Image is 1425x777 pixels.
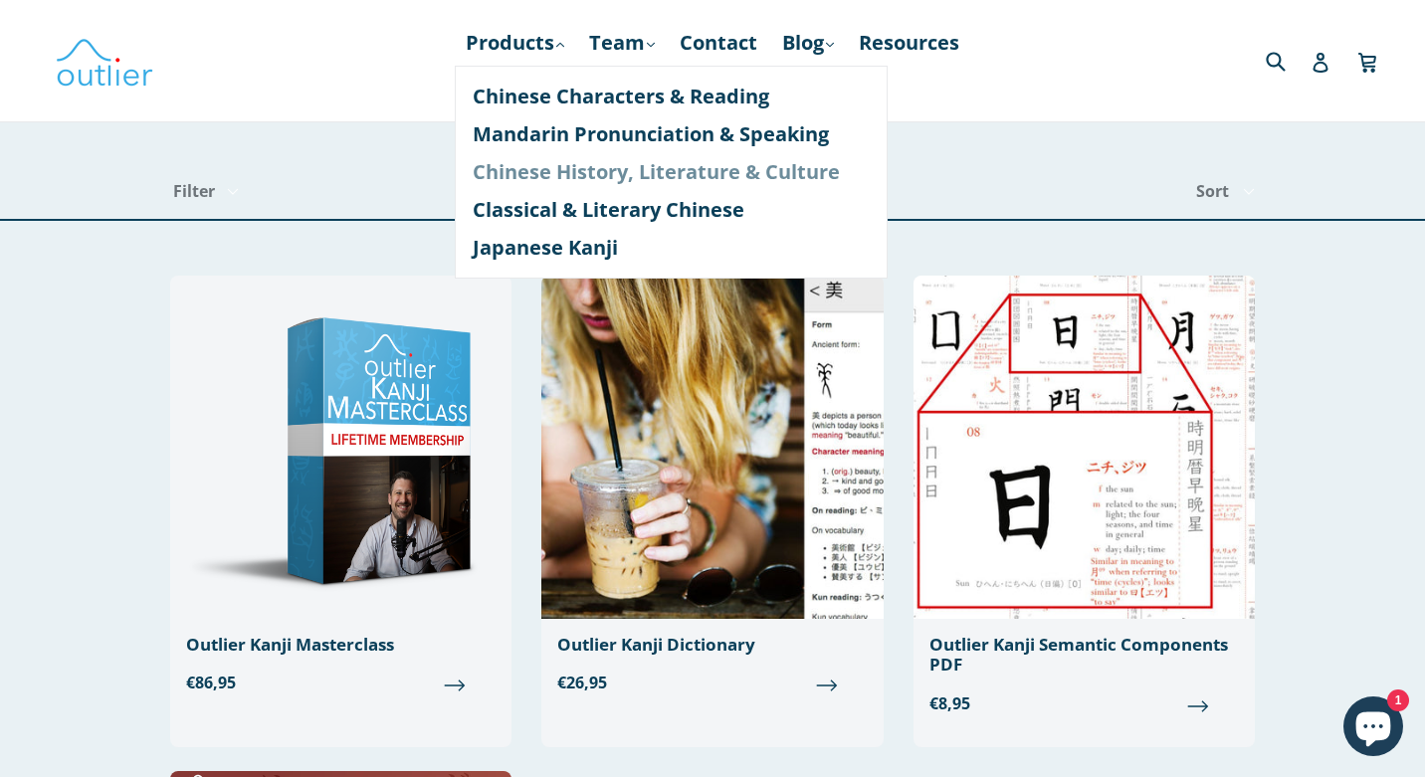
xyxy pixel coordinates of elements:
[186,671,496,694] span: €86,95
[914,276,1255,619] img: Outlier Kanji Semantic Components PDF Outlier Linguistics
[914,276,1255,731] a: Outlier Kanji Semantic Components PDF €8,95
[473,115,870,153] a: Mandarin Pronunciation & Speaking
[473,229,870,267] a: Japanese Kanji
[186,635,496,655] div: Outlier Kanji Masterclass
[557,635,867,655] div: Outlier Kanji Dictionary
[170,276,511,710] a: Outlier Kanji Masterclass €86,95
[929,691,1239,715] span: €8,95
[456,25,574,61] a: Products
[55,32,154,90] img: Outlier Linguistics
[1337,696,1409,761] inbox-online-store-chat: Shopify online store chat
[579,25,665,61] a: Team
[557,671,867,694] span: €26,95
[670,25,767,61] a: Contact
[170,276,511,619] img: Outlier Kanji Masterclass
[473,153,870,191] a: Chinese History, Literature & Culture
[541,276,883,710] a: Outlier Kanji Dictionary €26,95
[772,25,844,61] a: Blog
[541,276,883,619] img: Outlier Kanji Dictionary: Essentials Edition Outlier Linguistics
[929,635,1239,676] div: Outlier Kanji Semantic Components PDF
[849,25,969,61] a: Resources
[473,78,870,115] a: Chinese Characters & Reading
[473,191,870,229] a: Classical & Literary Chinese
[640,61,786,97] a: Course Login
[1261,40,1316,81] input: Search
